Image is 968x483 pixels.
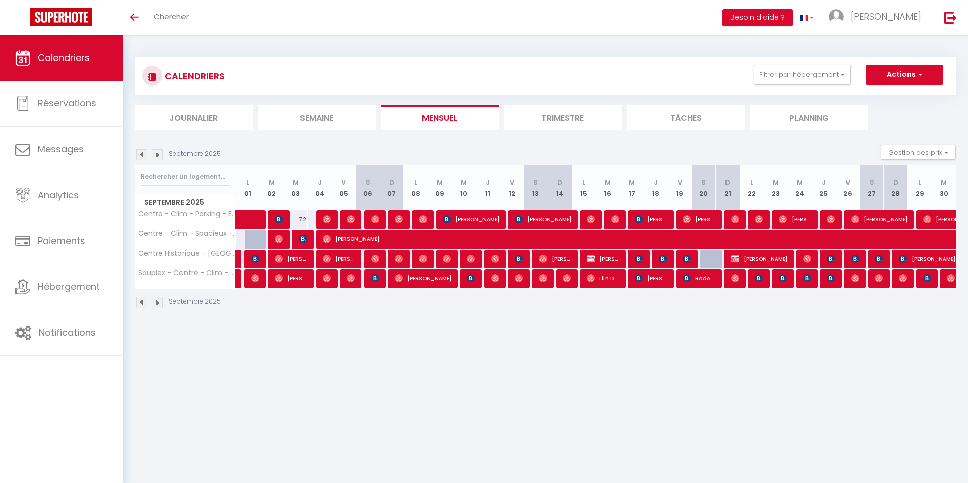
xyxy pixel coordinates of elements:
[918,177,921,187] abbr: L
[236,165,260,210] th: 01
[779,269,787,288] span: [PERSON_NAME]
[683,269,715,288] span: Radouane Laghoiche
[923,269,931,288] span: Loetitia D
[356,165,380,210] th: 06
[788,165,812,210] th: 24
[836,165,860,210] th: 26
[812,165,836,210] th: 25
[773,177,779,187] abbr: M
[683,249,691,268] span: [PERSON_NAME]
[491,269,499,288] span: [PERSON_NAME]
[740,165,764,210] th: 22
[539,269,547,288] span: [PERSON_NAME]
[515,210,571,229] span: [PERSON_NAME]
[137,250,237,257] span: Centre Historique - [GEOGRAPHIC_DATA] à proximité
[260,165,284,210] th: 02
[30,8,92,26] img: Super Booking
[137,210,237,218] span: Centre - Clim - Parking - Esplanade de l'Europe
[323,269,331,288] span: [PERSON_NAME]
[627,105,745,130] li: Tâches
[38,143,84,155] span: Messages
[611,210,619,229] span: [PERSON_NAME]
[419,210,427,229] span: [PERSON_NAME]
[404,165,428,210] th: 08
[941,177,947,187] abbr: M
[135,195,235,210] span: Septembre 2025
[284,165,308,210] th: 03
[635,269,667,288] span: [PERSON_NAME]'[PERSON_NAME] chez Graines de Sol TVA : FR70 509 249 017
[395,210,403,229] span: [PERSON_NAME]
[829,9,844,24] img: ...
[169,149,221,159] p: Septembre 2025
[347,210,355,229] span: [PERSON_NAME]
[731,249,788,268] span: [PERSON_NAME]
[750,177,753,187] abbr: L
[341,177,346,187] abbr: V
[137,230,237,237] span: Centre - Clim - Spacieux - 5 min Place Comédie
[779,210,811,229] span: [PERSON_NAME]
[803,249,811,268] span: [PERSON_NAME]
[38,51,90,64] span: Calendriers
[764,165,788,210] th: 23
[381,105,499,130] li: Mensuel
[866,65,943,85] button: Actions
[443,249,451,268] span: [PERSON_NAME]
[275,269,307,288] span: [PERSON_NAME]
[731,269,739,288] span: [PERSON_NAME]
[236,269,241,288] a: [PERSON_NAME]
[822,177,826,187] abbr: J
[38,189,79,201] span: Analytics
[587,210,595,229] span: Duculty [PERSON_NAME]
[629,177,635,187] abbr: M
[395,249,403,268] span: [PERSON_NAME]
[486,177,490,187] abbr: J
[754,65,851,85] button: Filtrer par hébergement
[851,249,859,268] span: [PERSON_NAME]
[419,249,427,268] span: [PERSON_NAME]
[137,269,237,277] span: Souplex - Centre - Clim - Terrasse
[284,210,308,229] div: 72
[635,210,667,229] span: [PERSON_NAME]
[683,210,715,229] span: [PERSON_NAME]
[944,11,957,24] img: logout
[827,269,835,288] span: [PERSON_NAME]
[395,269,451,288] span: [PERSON_NAME]
[548,165,572,210] th: 14
[491,249,499,268] span: [PERSON_NAME]
[275,229,283,249] span: [PERSON_NAME]
[587,249,619,268] span: [PERSON_NAME]
[162,65,225,87] h3: CALENDRIERS
[428,165,452,210] th: 09
[318,177,322,187] abbr: J
[881,145,956,160] button: Gestion des prix
[38,97,96,109] span: Réservations
[875,249,883,268] span: [PERSON_NAME]
[644,165,668,210] th: 18
[860,165,884,210] th: 27
[587,269,619,288] span: Liin Doors
[269,177,275,187] abbr: M
[893,177,898,187] abbr: D
[845,177,850,187] abbr: V
[299,229,307,249] span: [PERSON_NAME]
[467,269,475,288] span: [PERSON_NAME]
[524,165,548,210] th: 13
[725,177,730,187] abbr: D
[154,11,189,22] span: Chercher
[246,177,249,187] abbr: L
[380,165,404,210] th: 07
[563,269,571,288] span: [PERSON_NAME]
[141,168,230,186] input: Rechercher un logement...
[308,165,332,210] th: 04
[899,269,907,288] span: [PERSON_NAME]
[884,165,908,210] th: 28
[557,177,562,187] abbr: D
[293,177,299,187] abbr: M
[437,177,443,187] abbr: M
[797,177,803,187] abbr: M
[515,249,523,268] span: [PERSON_NAME] [PERSON_NAME]
[38,234,85,247] span: Paiements
[692,165,716,210] th: 20
[476,165,500,210] th: 11
[461,177,467,187] abbr: M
